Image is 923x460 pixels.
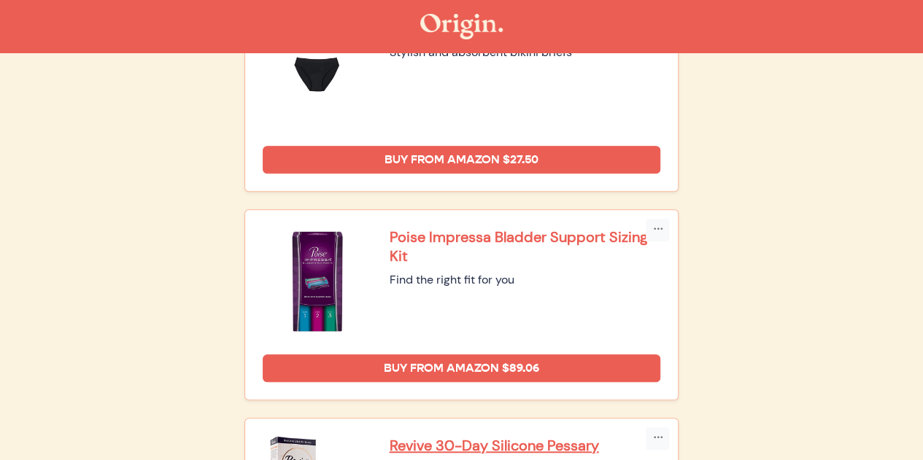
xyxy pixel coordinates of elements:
a: Buy from Amazon $89.06 [263,354,661,382]
div: Find the right fit for you [390,271,661,289]
img: The Origin Shop [420,14,503,39]
img: Speax by Thinx Incontinence Undies [263,19,372,128]
img: Poise Impressa Bladder Support Sizing Kit [263,227,372,337]
a: Revive 30-Day Silicone Pessary [390,436,661,455]
a: Poise Impressa Bladder Support Sizing Kit [390,227,661,265]
a: Buy from Amazon $27.50 [263,146,661,174]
